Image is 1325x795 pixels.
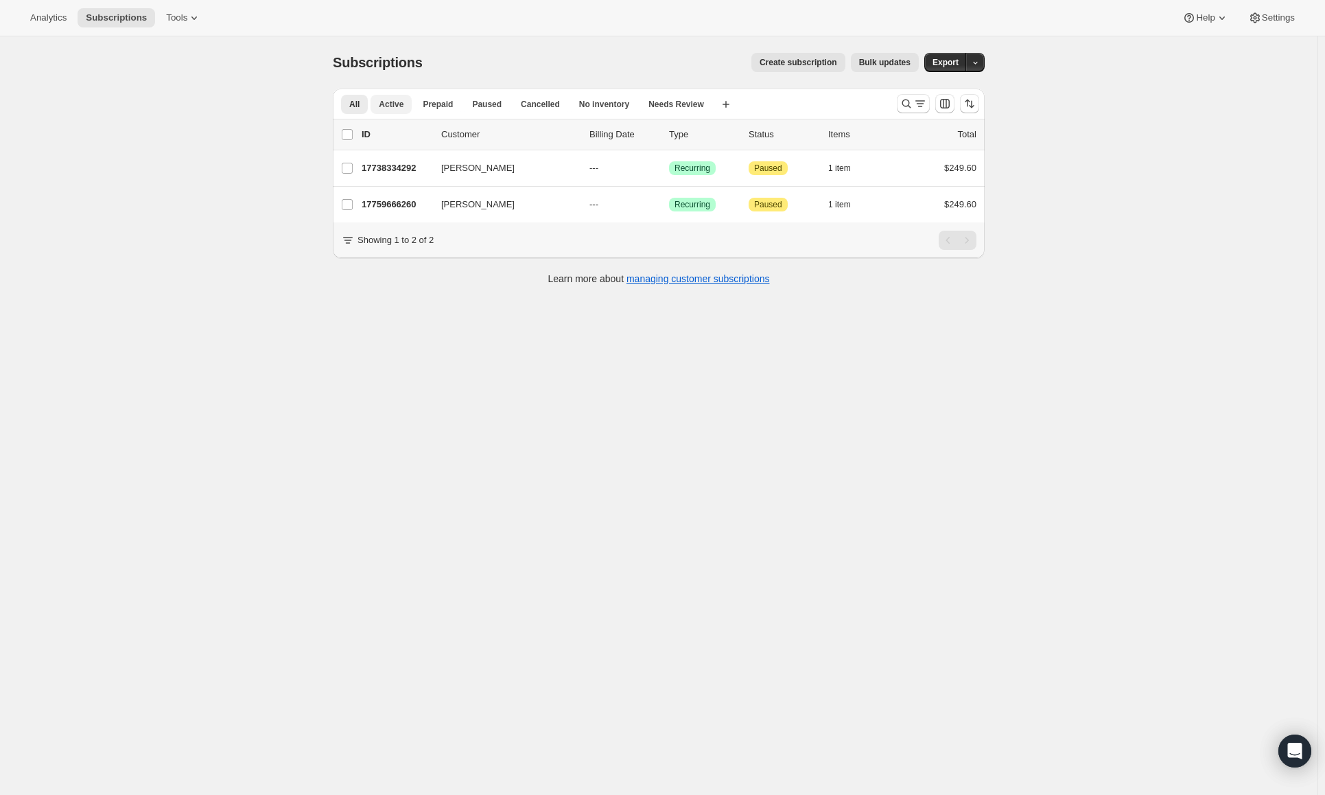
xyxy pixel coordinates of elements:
span: No inventory [579,99,629,110]
p: 17759666260 [362,198,430,211]
button: 1 item [828,159,866,178]
span: Analytics [30,12,67,23]
p: Total [958,128,976,141]
p: 17738334292 [362,161,430,175]
span: Export [933,57,959,68]
span: Tools [166,12,187,23]
nav: Pagination [939,231,976,250]
span: Settings [1262,12,1295,23]
span: Active [379,99,403,110]
span: [PERSON_NAME] [441,198,515,211]
p: Status [749,128,817,141]
button: Customize table column order and visibility [935,94,954,113]
button: Settings [1240,8,1303,27]
button: Search and filter results [897,94,930,113]
span: [PERSON_NAME] [441,161,515,175]
button: [PERSON_NAME] [433,194,570,216]
a: managing customer subscriptions [626,273,770,284]
button: Subscriptions [78,8,155,27]
span: Paused [754,163,782,174]
span: Subscriptions [86,12,147,23]
div: 17759666260[PERSON_NAME]---SuccessRecurringAttentionPaused1 item$249.60 [362,195,976,214]
span: Subscriptions [333,55,423,70]
span: Help [1196,12,1215,23]
span: 1 item [828,163,851,174]
button: Tools [158,8,209,27]
span: Paused [472,99,502,110]
div: Type [669,128,738,141]
span: Recurring [675,163,710,174]
span: --- [589,163,598,173]
span: --- [589,199,598,209]
span: Recurring [675,199,710,210]
button: Bulk updates [851,53,919,72]
div: Open Intercom Messenger [1278,735,1311,768]
div: 17738334292[PERSON_NAME]---SuccessRecurringAttentionPaused1 item$249.60 [362,159,976,178]
span: All [349,99,360,110]
span: Prepaid [423,99,453,110]
div: Items [828,128,897,141]
p: Billing Date [589,128,658,141]
button: Help [1174,8,1236,27]
span: $249.60 [944,199,976,209]
button: Create new view [715,95,737,114]
span: Needs Review [648,99,704,110]
button: 1 item [828,195,866,214]
span: Create subscription [760,57,837,68]
div: IDCustomerBilling DateTypeStatusItemsTotal [362,128,976,141]
p: Customer [441,128,578,141]
span: $249.60 [944,163,976,173]
span: Paused [754,199,782,210]
button: Create subscription [751,53,845,72]
button: Sort the results [960,94,979,113]
p: ID [362,128,430,141]
span: Cancelled [521,99,560,110]
button: Analytics [22,8,75,27]
span: 1 item [828,199,851,210]
span: Bulk updates [859,57,911,68]
button: [PERSON_NAME] [433,157,570,179]
p: Learn more about [548,272,770,286]
button: Export [924,53,967,72]
p: Showing 1 to 2 of 2 [357,233,434,247]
